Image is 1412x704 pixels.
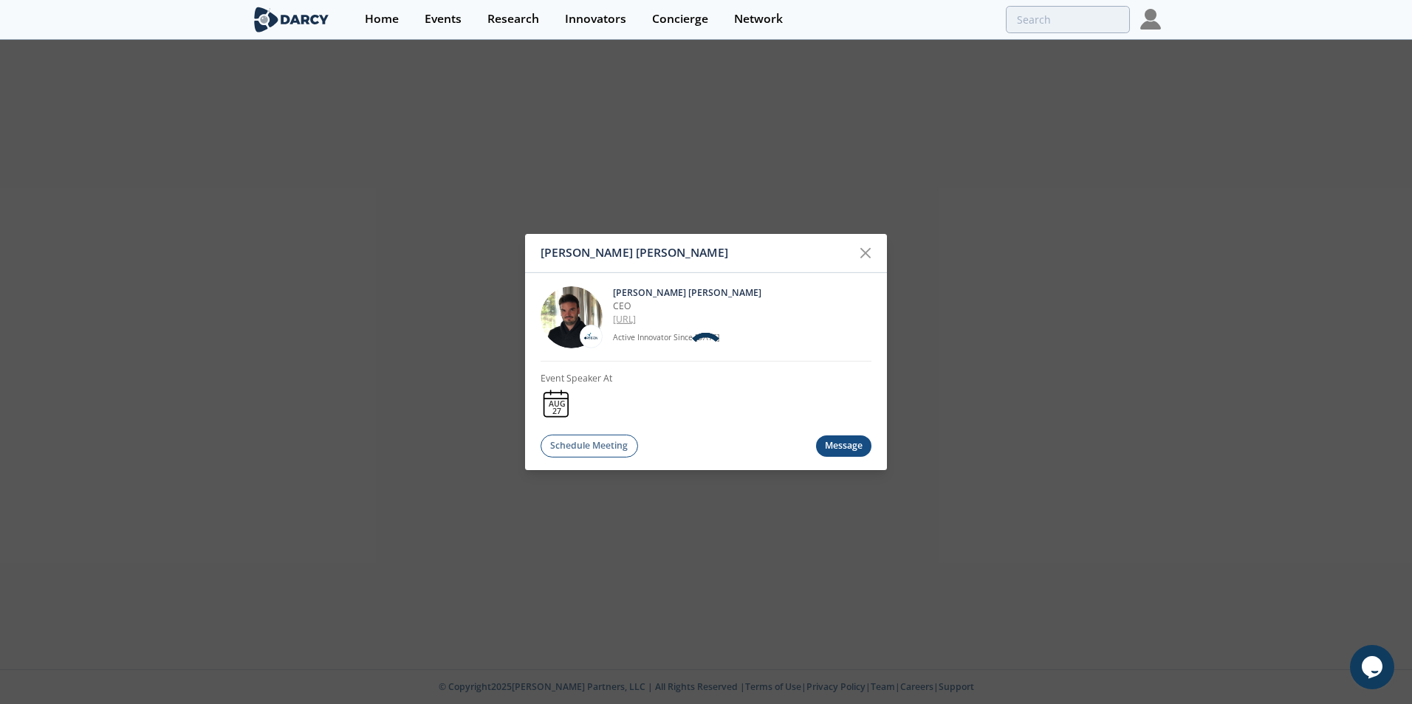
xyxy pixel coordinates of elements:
div: Events [425,13,462,25]
div: [PERSON_NAME] [PERSON_NAME] [541,239,851,267]
a: [URL] [613,313,636,325]
div: Innovators [565,13,626,25]
p: CEO [613,300,871,313]
img: logo-wide.svg [251,7,332,32]
p: Active Innovator Since [DATE] [613,332,871,344]
iframe: chat widget [1350,645,1397,689]
img: OriGen.AI [583,333,599,339]
div: Research [487,13,539,25]
img: calendar-blank.svg [541,388,572,419]
a: AUG 27 [541,388,572,419]
input: Advanced Search [1006,6,1130,33]
button: Schedule Meeting [541,435,638,458]
div: Network [734,13,783,25]
div: Message [816,435,872,457]
p: Event Speaker At [541,372,612,385]
div: AUG [549,400,566,408]
img: Profile [1140,9,1161,30]
div: Concierge [652,13,708,25]
div: 27 [549,407,566,415]
div: Home [365,13,399,25]
img: 20112e9a-1f67-404a-878c-a26f1c79f5da [541,286,603,348]
p: [PERSON_NAME] [PERSON_NAME] [613,286,871,299]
